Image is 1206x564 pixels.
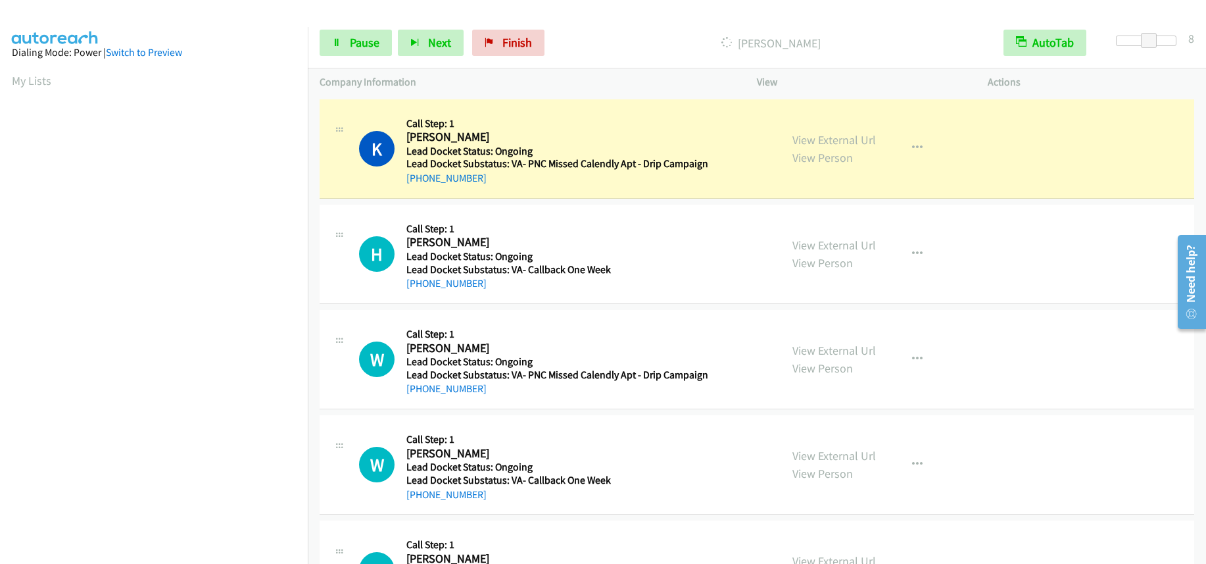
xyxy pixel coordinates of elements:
h1: W [359,447,395,482]
h2: [PERSON_NAME] [406,235,704,250]
a: View Person [792,150,853,165]
h1: K [359,131,395,167]
h5: Lead Docket Status: Ongoing [406,250,704,263]
a: View External Url [792,343,876,358]
p: [PERSON_NAME] [562,34,980,52]
button: Next [398,30,464,56]
h5: Lead Docket Substatus: VA- PNC Missed Calendly Apt - Drip Campaign [406,157,708,170]
h5: Lead Docket Substatus: VA- PNC Missed Calendly Apt - Drip Campaign [406,369,708,382]
span: Next [428,35,451,50]
a: View Person [792,255,853,270]
span: Finish [502,35,532,50]
div: 8 [1188,30,1194,47]
p: Company Information [320,74,733,90]
h5: Lead Docket Substatus: VA- Callback One Week [406,263,704,276]
a: View External Url [792,448,876,463]
a: My Lists [12,73,51,88]
h2: [PERSON_NAME] [406,130,704,145]
a: View External Url [792,132,876,147]
span: Pause [350,35,379,50]
button: AutoTab [1003,30,1086,56]
a: [PHONE_NUMBER] [406,172,487,184]
h5: Call Step: 1 [406,538,708,551]
h1: W [359,342,395,377]
a: Pause [320,30,392,56]
a: [PHONE_NUMBER] [406,382,487,395]
h1: H [359,236,395,272]
h5: Call Step: 1 [406,433,704,446]
p: Actions [988,74,1195,90]
h2: [PERSON_NAME] [406,341,704,356]
div: The call is yet to be attempted [359,342,395,377]
div: The call is yet to be attempted [359,236,395,272]
a: View Person [792,361,853,376]
a: Switch to Preview [106,46,182,59]
a: View External Url [792,238,876,253]
h5: Call Step: 1 [406,328,708,341]
h5: Lead Docket Status: Ongoing [406,461,704,474]
h5: Call Step: 1 [406,117,708,130]
h5: Call Step: 1 [406,222,704,236]
h5: Lead Docket Status: Ongoing [406,145,708,158]
a: [PHONE_NUMBER] [406,277,487,290]
p: View [757,74,964,90]
iframe: Resource Center [1168,230,1206,334]
h2: [PERSON_NAME] [406,446,704,461]
div: The call is yet to be attempted [359,447,395,482]
a: View Person [792,466,853,481]
h5: Lead Docket Status: Ongoing [406,355,708,369]
a: [PHONE_NUMBER] [406,488,487,501]
div: Dialing Mode: Power | [12,45,296,61]
h5: Lead Docket Substatus: VA- Callback One Week [406,474,704,487]
a: Finish [472,30,544,56]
